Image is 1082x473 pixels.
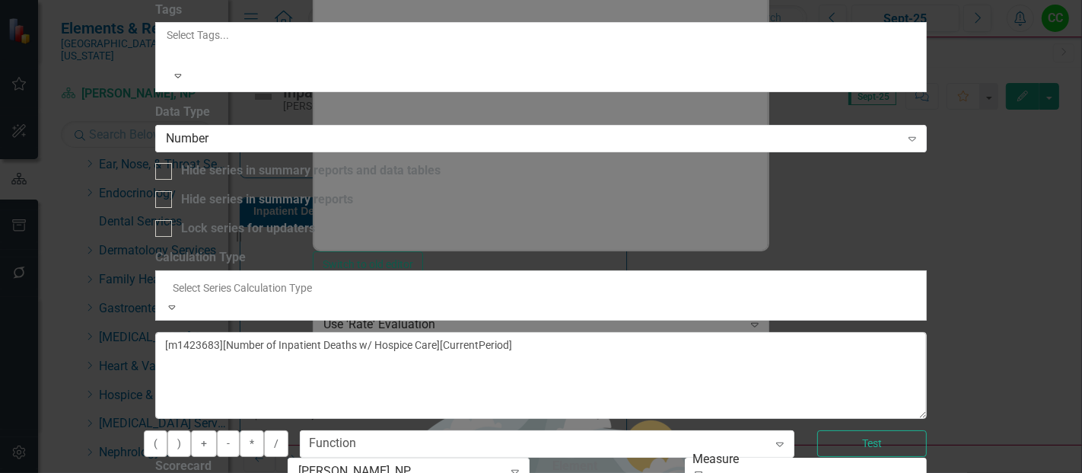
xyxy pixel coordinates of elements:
div: Select Tags... [167,27,915,43]
button: / [264,430,288,457]
div: Function [309,435,356,452]
div: Hide series in summary reports [181,191,353,209]
button: Test [817,430,927,457]
label: Calculation Type [155,249,927,267]
div: Lock series for updaters [181,220,315,238]
div: Measure [692,450,928,468]
textarea: [m1423683][Number of Inpatient Deaths w/ Hospice Care][CurrentPeriod] [155,332,927,419]
div: Hide series in summary reports and data tables [181,162,441,180]
button: - [217,430,240,457]
div: Number [166,130,900,148]
label: Data Type [155,104,927,121]
button: ) [167,430,191,457]
button: + [191,430,217,457]
label: Tags [155,2,927,19]
button: ( [144,430,167,457]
